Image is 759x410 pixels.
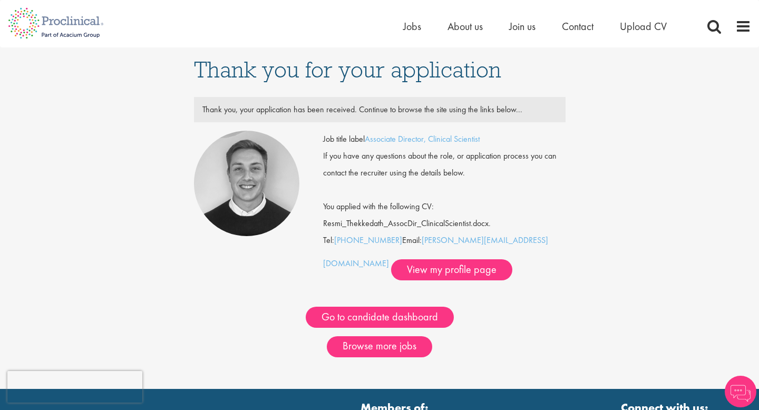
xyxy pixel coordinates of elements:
[620,19,667,33] a: Upload CV
[365,133,480,144] a: Associate Director, Clinical Scientist
[391,259,512,280] a: View my profile page
[323,235,548,269] a: [PERSON_NAME][EMAIL_ADDRESS][DOMAIN_NAME]
[725,376,756,407] img: Chatbot
[315,148,573,181] div: If you have any questions about the role, or application process you can contact the recruiter us...
[323,131,566,280] div: Tel: Email:
[306,307,454,328] a: Go to candidate dashboard
[334,235,402,246] a: [PHONE_NUMBER]
[403,19,421,33] a: Jobs
[194,101,565,118] div: Thank you, your application has been received. Continue to browse the site using the links below...
[7,371,142,403] iframe: reCAPTCHA
[194,131,299,236] img: Bo Forsen
[327,336,432,357] a: Browse more jobs
[194,55,501,84] span: Thank you for your application
[447,19,483,33] a: About us
[562,19,593,33] a: Contact
[315,181,573,232] div: You applied with the following CV: Resmi_Thekkedath_AssocDir_ClinicalScientist.docx.
[509,19,536,33] a: Join us
[315,131,573,148] div: Job title label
